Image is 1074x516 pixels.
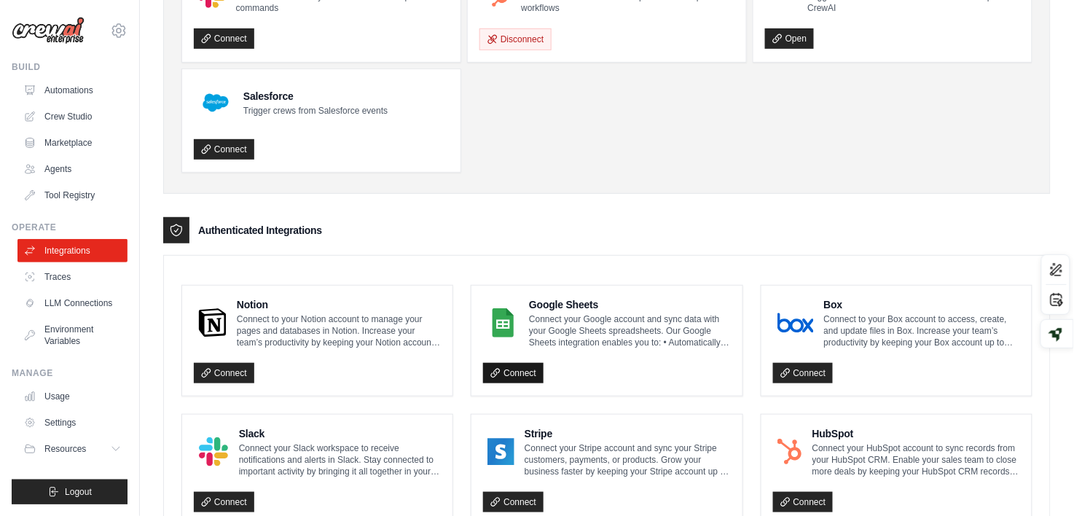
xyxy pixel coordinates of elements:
a: Connect [194,28,254,49]
a: Connect [483,492,544,512]
a: Usage [17,385,128,408]
a: Tool Registry [17,184,128,207]
span: Resources [44,443,86,455]
p: Connect your HubSpot account to sync records from your HubSpot CRM. Enable your sales team to clo... [812,442,1020,477]
img: Google Sheets Logo [487,308,519,337]
h4: Stripe [525,426,731,441]
button: Logout [12,480,128,504]
a: Integrations [17,239,128,262]
button: Resources [17,437,128,461]
a: LLM Connections [17,292,128,315]
a: Connect [773,492,834,512]
p: Trigger crews from Salesforce events [243,105,388,117]
button: Disconnect [479,28,552,50]
h4: HubSpot [812,426,1020,441]
a: Environment Variables [17,318,128,353]
a: Settings [17,411,128,434]
div: Operate [12,222,128,233]
a: Crew Studio [17,105,128,128]
img: Notion Logo [198,308,227,337]
a: Connect [483,363,544,383]
div: Build [12,61,128,73]
img: HubSpot Logo [777,437,802,466]
a: Connect [194,139,254,160]
img: Stripe Logo [487,437,514,466]
img: Logo [12,17,85,44]
a: Connect [194,492,254,512]
a: Connect [773,363,834,383]
h4: Google Sheets [529,297,730,312]
a: Agents [17,157,128,181]
a: Open [765,28,814,49]
span: Logout [65,486,92,498]
div: Manage [12,367,128,379]
p: Connect your Slack workspace to receive notifications and alerts in Slack. Stay connected to impo... [239,442,442,477]
img: Box Logo [777,308,814,337]
p: Connect your Stripe account and sync your Stripe customers, payments, or products. Grow your busi... [525,442,731,477]
h4: Notion [237,297,441,312]
a: Automations [17,79,128,102]
p: Connect to your Notion account to manage your pages and databases in Notion. Increase your team’s... [237,313,441,348]
h3: Authenticated Integrations [198,223,322,238]
img: Slack Logo [198,437,229,466]
img: Salesforce Logo [198,85,233,120]
a: Connect [194,363,254,383]
h4: Slack [239,426,442,441]
p: Connect your Google account and sync data with your Google Sheets spreadsheets. Our Google Sheets... [529,313,730,348]
h4: Salesforce [243,89,388,103]
h4: Box [824,297,1020,312]
p: Connect to your Box account to access, create, and update files in Box. Increase your team’s prod... [824,313,1020,348]
a: Traces [17,265,128,289]
a: Marketplace [17,131,128,155]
